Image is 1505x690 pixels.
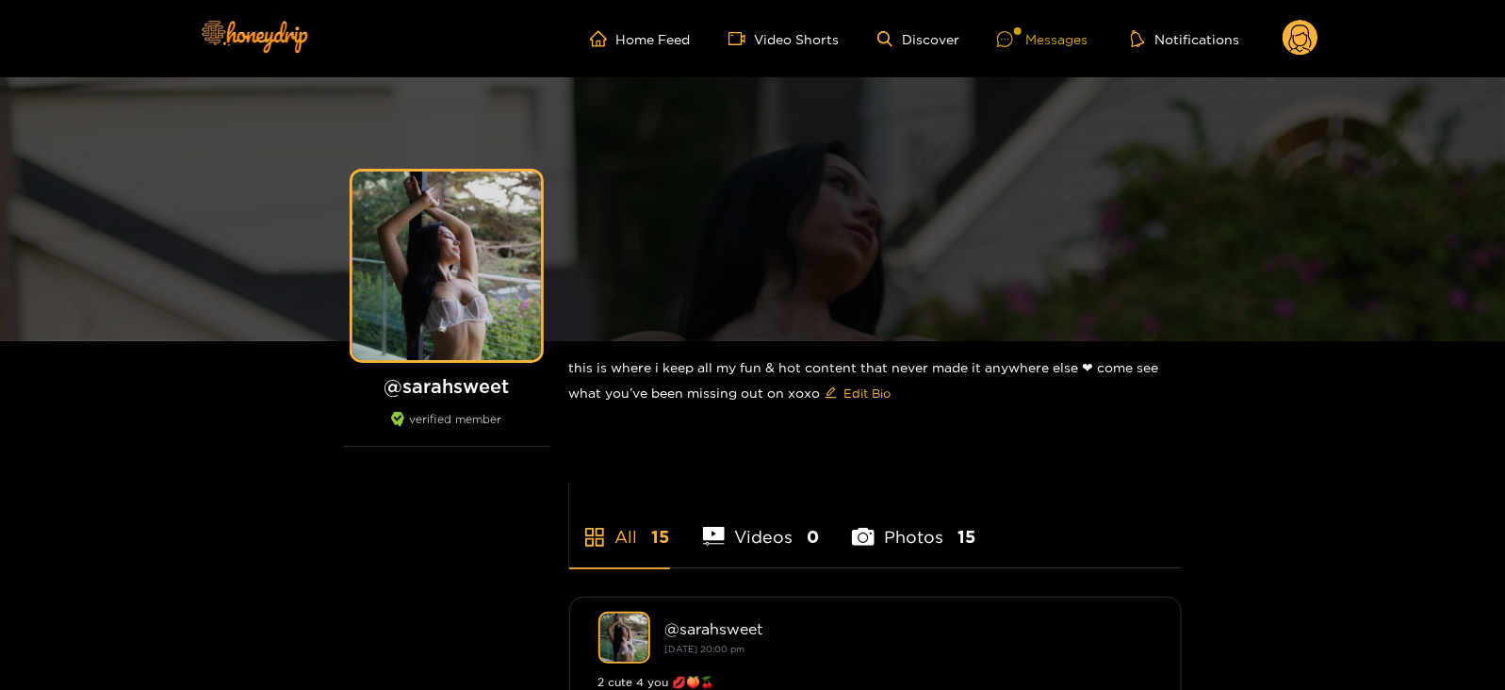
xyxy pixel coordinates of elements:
h1: @ sarahsweet [343,374,550,398]
span: video-camera [728,30,755,47]
li: All [569,483,670,567]
span: 0 [807,525,819,549]
a: Video Shorts [728,30,840,47]
span: Edit Bio [844,384,892,402]
img: sarahsweet [598,612,650,664]
li: Videos [703,483,820,567]
div: verified member [343,412,550,447]
span: 15 [652,525,670,549]
span: 15 [957,525,975,549]
span: edit [825,386,837,401]
span: home [590,30,616,47]
a: Home Feed [590,30,691,47]
div: this is where i keep all my fun & hot content that never made it anywhere else ❤︎︎ come see what ... [569,341,1182,423]
div: @ sarahsweet [665,620,1153,637]
button: Notifications [1125,29,1245,48]
span: appstore [583,526,606,549]
div: Messages [997,28,1088,50]
a: Discover [877,31,959,47]
button: editEdit Bio [821,378,895,408]
small: [DATE] 20:00 pm [665,644,745,654]
li: Photos [852,483,975,567]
